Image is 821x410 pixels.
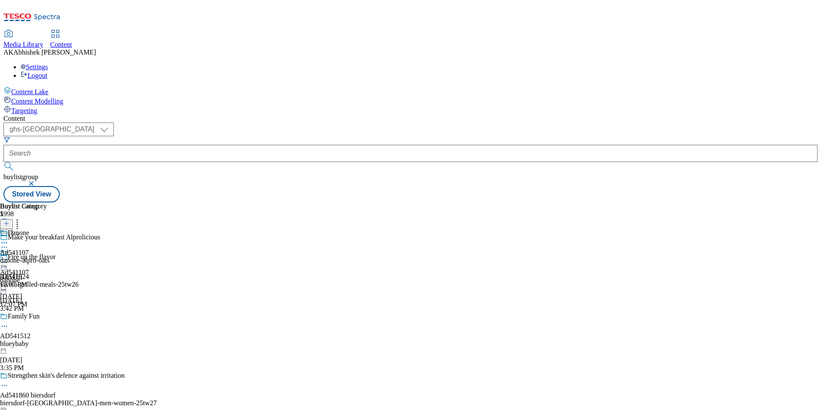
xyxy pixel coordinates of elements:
div: Make your breakfast Alprolicious [8,233,100,241]
span: Content Modelling [11,98,63,105]
a: Content Lake [3,86,818,96]
span: buylistgroup [3,173,38,181]
button: Stored View [3,186,60,202]
input: Search [3,145,818,162]
span: Abhishek [PERSON_NAME] [13,49,96,56]
span: Targeting [11,107,37,114]
div: Content [3,115,818,122]
span: AK [3,49,13,56]
div: Fire up the flavor [8,253,56,261]
a: Media Library [3,31,43,49]
span: Media Library [3,41,43,48]
div: Family Fun [8,312,40,320]
svg: Search Filters [3,136,10,143]
span: Content [50,41,72,48]
a: Logout [21,72,47,79]
a: Content [50,31,72,49]
a: Targeting [3,105,818,115]
a: Settings [21,63,48,70]
div: Danone [8,229,29,237]
a: Content Modelling [3,96,818,105]
div: Strengthen skin's defence against irritation [8,372,125,379]
span: Content Lake [11,88,49,95]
